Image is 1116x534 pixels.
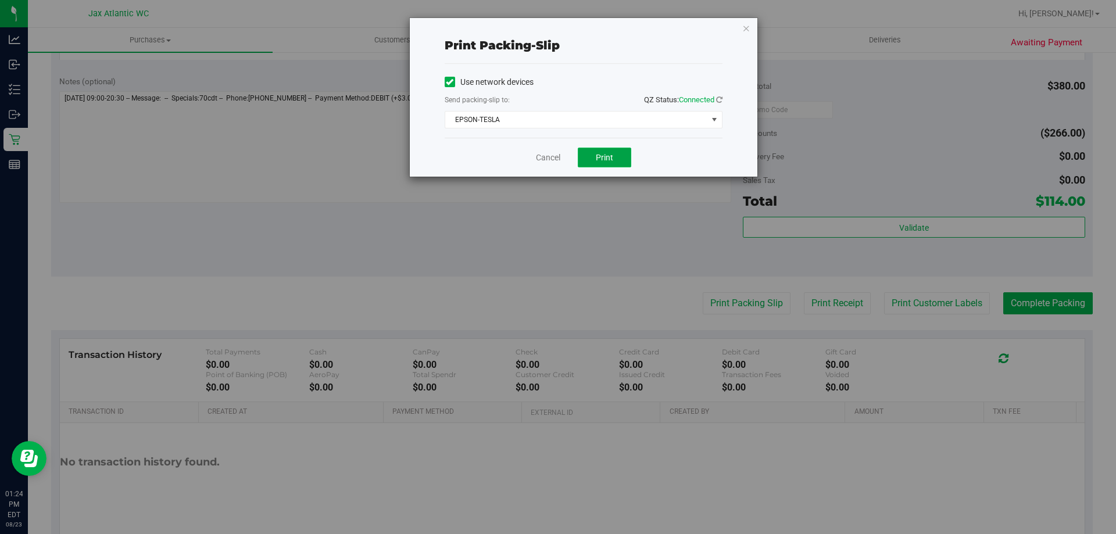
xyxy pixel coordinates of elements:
[679,95,714,104] span: Connected
[536,152,560,164] a: Cancel
[707,112,721,128] span: select
[644,95,722,104] span: QZ Status:
[578,148,631,167] button: Print
[445,112,707,128] span: EPSON-TESLA
[445,76,534,88] label: Use network devices
[445,95,510,105] label: Send packing-slip to:
[445,38,560,52] span: Print packing-slip
[12,441,46,476] iframe: Resource center
[596,153,613,162] span: Print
